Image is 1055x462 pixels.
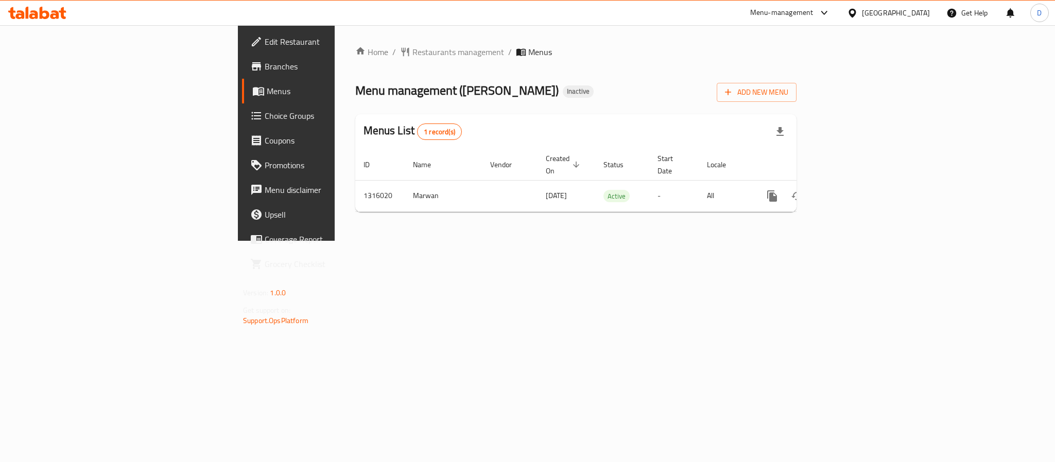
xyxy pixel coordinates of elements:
[242,227,414,252] a: Coverage Report
[355,149,867,212] table: enhanced table
[658,152,686,177] span: Start Date
[265,110,406,122] span: Choice Groups
[242,252,414,276] a: Grocery Checklist
[364,158,383,171] span: ID
[270,286,286,299] span: 1.0.0
[243,304,290,317] span: Get support on:
[242,177,414,202] a: Menu disclaimer
[242,54,414,79] a: Branches
[707,158,739,171] span: Locale
[265,208,406,221] span: Upsell
[242,153,414,177] a: Promotions
[355,79,559,102] span: Menu management ( [PERSON_NAME] )
[242,79,414,103] a: Menus
[242,202,414,227] a: Upsell
[752,149,867,181] th: Actions
[265,258,406,270] span: Grocery Checklist
[603,158,637,171] span: Status
[649,180,699,211] td: -
[242,128,414,153] a: Coupons
[563,87,594,96] span: Inactive
[243,314,308,327] a: Support.OpsPlatform
[528,46,552,58] span: Menus
[400,46,504,58] a: Restaurants management
[412,46,504,58] span: Restaurants management
[603,190,630,202] span: Active
[265,60,406,73] span: Branches
[265,233,406,245] span: Coverage Report
[243,286,268,299] span: Version:
[418,127,461,137] span: 1 record(s)
[490,158,525,171] span: Vendor
[563,85,594,98] div: Inactive
[242,29,414,54] a: Edit Restaurant
[862,7,930,19] div: [GEOGRAPHIC_DATA]
[413,158,444,171] span: Name
[699,180,752,211] td: All
[364,123,462,140] h2: Menus List
[265,159,406,171] span: Promotions
[265,184,406,196] span: Menu disclaimer
[1037,7,1042,19] span: D
[267,85,406,97] span: Menus
[265,35,406,48] span: Edit Restaurant
[768,119,792,144] div: Export file
[355,46,797,58] nav: breadcrumb
[546,189,567,202] span: [DATE]
[242,103,414,128] a: Choice Groups
[546,152,583,177] span: Created On
[405,180,482,211] td: Marwan
[717,83,797,102] button: Add New Menu
[508,46,512,58] li: /
[785,184,809,208] button: Change Status
[750,7,814,19] div: Menu-management
[417,123,462,140] div: Total records count
[760,184,785,208] button: more
[725,86,788,99] span: Add New Menu
[265,134,406,147] span: Coupons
